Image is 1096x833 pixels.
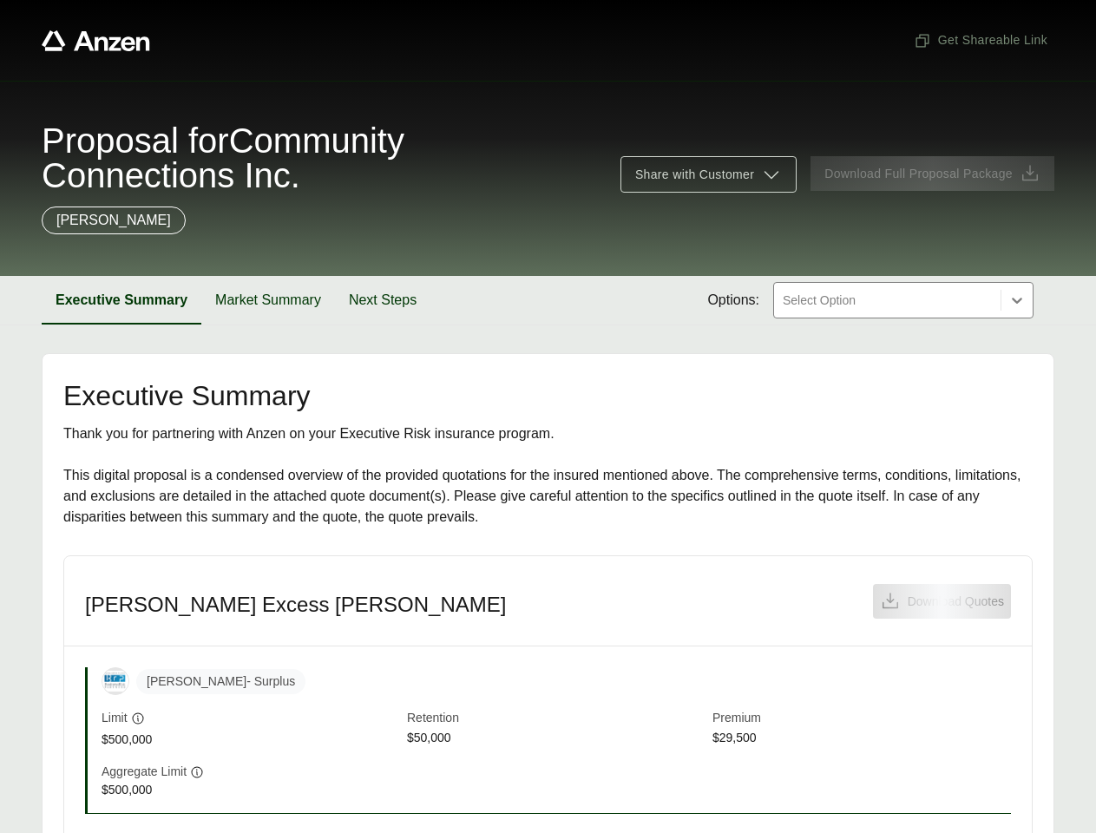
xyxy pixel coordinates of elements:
span: $50,000 [407,729,706,749]
span: $29,500 [712,729,1011,749]
img: Business Risk Partners [102,671,128,692]
span: [PERSON_NAME] - Surplus [136,669,305,694]
span: Premium [712,709,1011,729]
button: Market Summary [201,276,335,325]
p: [PERSON_NAME] [56,210,171,231]
span: Download Full Proposal Package [824,165,1013,183]
span: Retention [407,709,706,729]
h2: Executive Summary [63,382,1033,410]
span: Limit [102,709,128,727]
button: Next Steps [335,276,430,325]
div: Thank you for partnering with Anzen on your Executive Risk insurance program. This digital propos... [63,423,1033,528]
span: $500,000 [102,731,400,749]
span: $500,000 [102,781,400,799]
span: Proposal for Community Connections Inc. [42,123,600,193]
button: Executive Summary [42,276,201,325]
span: Options: [707,290,759,311]
span: Share with Customer [635,166,754,184]
a: Anzen website [42,30,150,51]
span: Aggregate Limit [102,763,187,781]
span: Get Shareable Link [914,31,1047,49]
button: Get Shareable Link [907,24,1054,56]
button: Share with Customer [620,156,797,193]
h3: [PERSON_NAME] Excess [PERSON_NAME] [85,592,506,618]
